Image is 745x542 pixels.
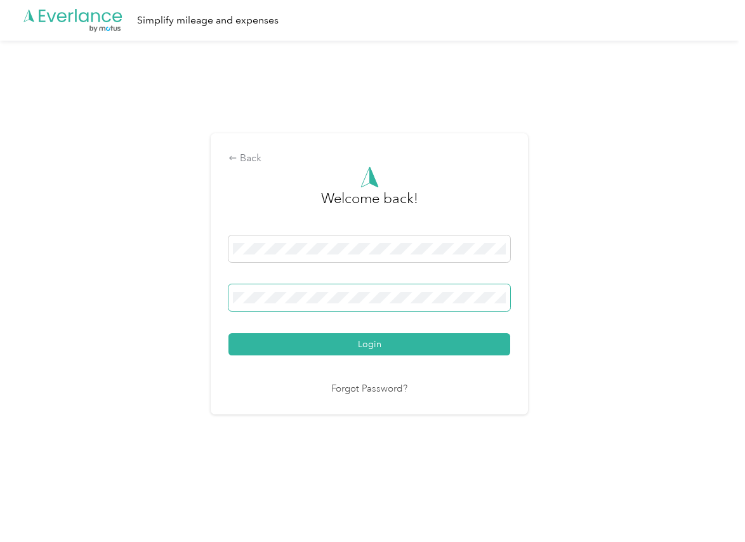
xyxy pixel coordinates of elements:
[321,188,418,222] h3: greeting
[331,382,407,397] a: Forgot Password?
[137,13,279,29] div: Simplify mileage and expenses
[228,333,510,355] button: Login
[674,471,745,542] iframe: Everlance-gr Chat Button Frame
[228,151,510,166] div: Back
